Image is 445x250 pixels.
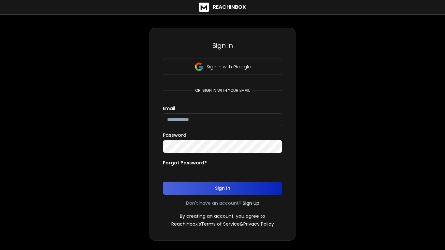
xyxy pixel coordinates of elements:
button: Sign in with Google [163,59,282,75]
p: or, sign in with your email [193,88,252,93]
h3: Sign In [163,41,282,50]
button: Sign In [163,182,282,195]
p: By creating an account, you agree to [180,213,265,219]
label: Password [163,133,186,137]
p: ReachInbox's & [171,221,274,227]
a: ReachInbox [199,3,246,12]
img: logo [199,3,209,12]
p: Forgot Password? [163,160,207,166]
label: Email [163,106,175,111]
a: Terms of Service [201,221,240,227]
p: Sign in with Google [207,63,251,70]
p: Don't have an account? [186,200,241,206]
h1: ReachInbox [213,3,246,11]
a: Privacy Policy [243,221,274,227]
a: Sign Up [243,200,259,206]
